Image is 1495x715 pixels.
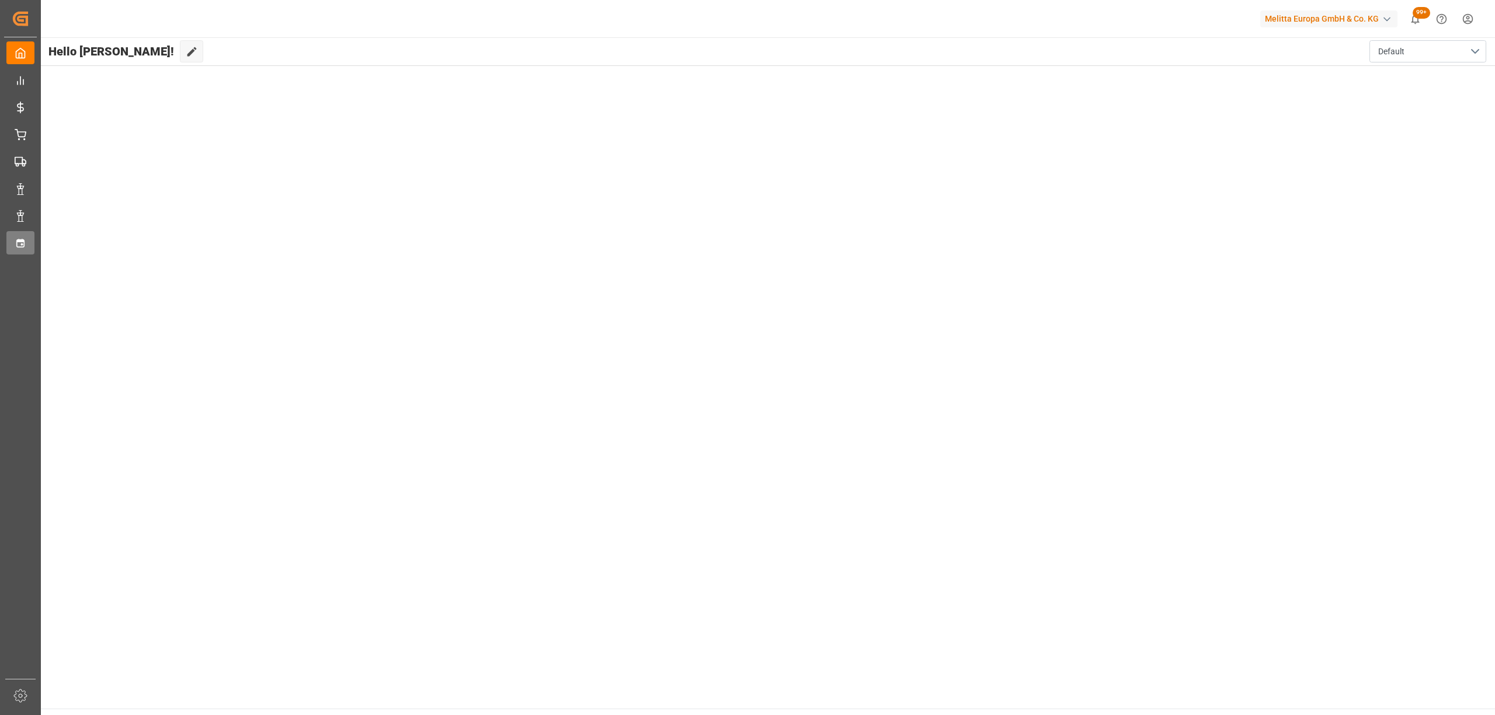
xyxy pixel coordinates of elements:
[1378,46,1404,58] span: Default
[48,40,174,62] span: Hello [PERSON_NAME]!
[1260,11,1397,27] div: Melitta Europa GmbH & Co. KG
[1260,8,1402,30] button: Melitta Europa GmbH & Co. KG
[1402,6,1428,32] button: show 100 new notifications
[1369,40,1486,62] button: open menu
[1413,7,1430,19] span: 99+
[1428,6,1455,32] button: Help Center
